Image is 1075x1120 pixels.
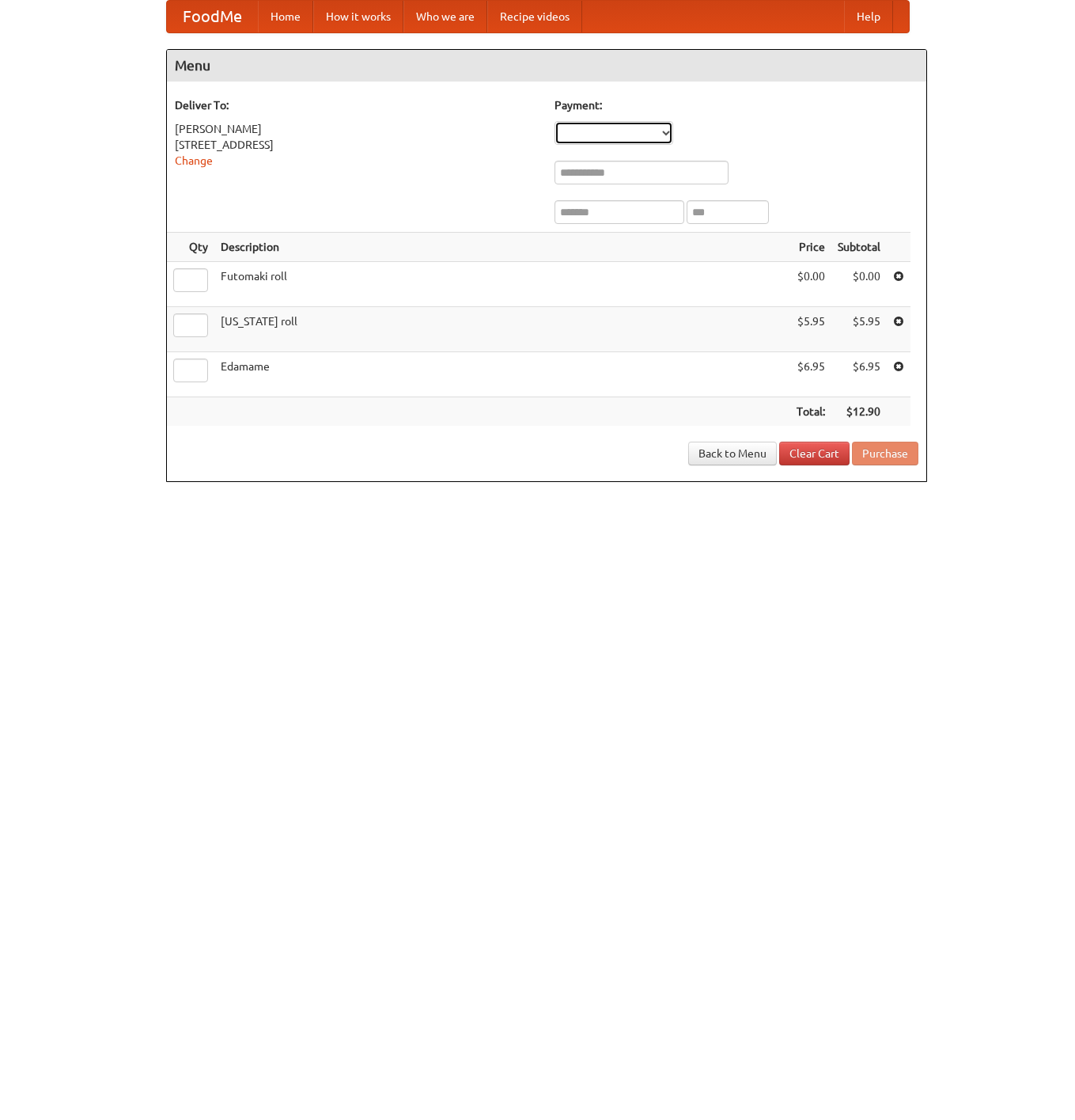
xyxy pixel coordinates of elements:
div: [STREET_ADDRESS] [175,137,539,153]
h4: Menu [167,50,926,82]
a: Who we are [403,1,487,32]
th: Description [214,233,790,262]
td: $6.95 [831,352,887,397]
th: Subtotal [831,233,887,262]
td: $0.00 [790,262,831,307]
a: Clear Cart [779,442,850,465]
a: How it works [313,1,403,32]
h5: Payment: [555,97,918,113]
td: Edamame [214,352,790,397]
a: Recipe videos [487,1,582,32]
div: [PERSON_NAME] [175,121,539,137]
a: FoodMe [167,1,258,32]
a: Back to Menu [688,442,777,465]
td: Futomaki roll [214,262,790,307]
a: Help [844,1,893,32]
td: $6.95 [790,352,831,397]
a: Home [258,1,313,32]
td: $5.95 [831,307,887,352]
th: Qty [167,233,214,262]
td: [US_STATE] roll [214,307,790,352]
td: $5.95 [790,307,831,352]
th: Total: [790,397,831,427]
h5: Deliver To: [175,97,539,113]
button: Purchase [852,442,918,465]
td: $0.00 [831,262,887,307]
th: $12.90 [831,397,887,427]
a: Change [175,154,213,167]
th: Price [790,233,831,262]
